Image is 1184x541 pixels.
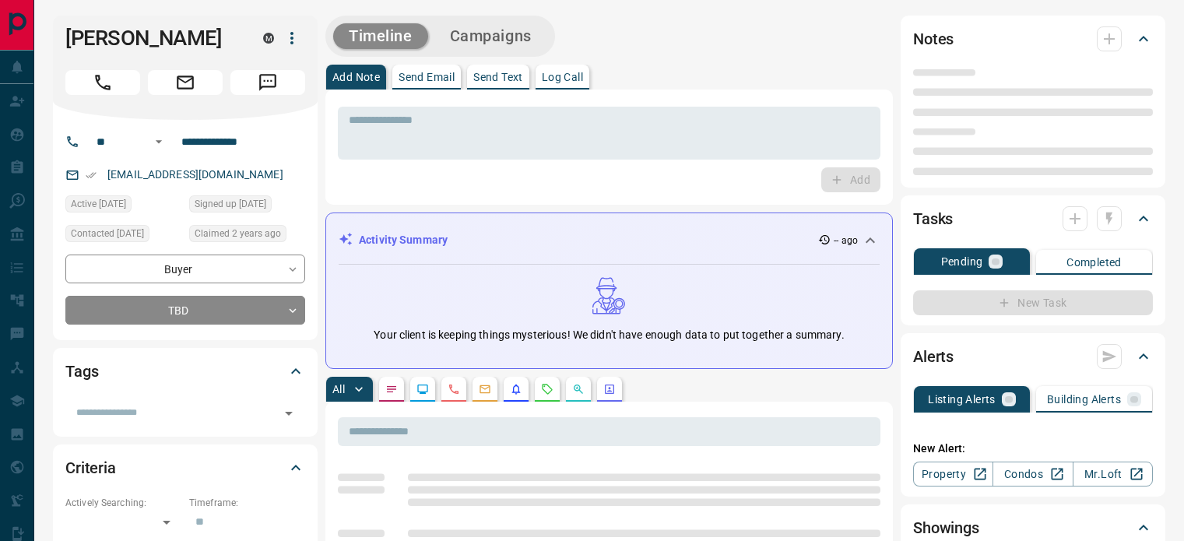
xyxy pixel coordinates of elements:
[434,23,547,49] button: Campaigns
[448,383,460,395] svg: Calls
[834,234,858,248] p: -- ago
[913,462,993,487] a: Property
[913,441,1153,457] p: New Alert:
[479,383,491,395] svg: Emails
[195,226,281,241] span: Claimed 2 years ago
[374,327,844,343] p: Your client is keeping things mysterious! We didn't have enough data to put together a summary.
[332,384,345,395] p: All
[65,70,140,95] span: Call
[399,72,455,83] p: Send Email
[928,394,996,405] p: Listing Alerts
[541,383,553,395] svg: Requests
[65,195,181,217] div: Mon Nov 28 2022
[913,338,1153,375] div: Alerts
[913,344,954,369] h2: Alerts
[71,196,126,212] span: Active [DATE]
[1047,394,1121,405] p: Building Alerts
[195,196,266,212] span: Signed up [DATE]
[913,26,954,51] h2: Notes
[65,255,305,283] div: Buyer
[913,200,1153,237] div: Tasks
[149,132,168,151] button: Open
[1066,257,1122,268] p: Completed
[65,455,116,480] h2: Criteria
[65,225,181,247] div: Mon Nov 28 2022
[107,168,283,181] a: [EMAIL_ADDRESS][DOMAIN_NAME]
[148,70,223,95] span: Email
[65,26,240,51] h1: [PERSON_NAME]
[603,383,616,395] svg: Agent Actions
[1073,462,1153,487] a: Mr.Loft
[416,383,429,395] svg: Lead Browsing Activity
[913,206,953,231] h2: Tasks
[65,496,181,510] p: Actively Searching:
[65,449,305,487] div: Criteria
[263,33,274,44] div: mrloft.ca
[473,72,523,83] p: Send Text
[332,72,380,83] p: Add Note
[189,195,305,217] div: Mon Nov 28 2022
[189,225,305,247] div: Mon Nov 28 2022
[278,402,300,424] button: Open
[65,353,305,390] div: Tags
[86,170,97,181] svg: Email Verified
[230,70,305,95] span: Message
[913,20,1153,58] div: Notes
[542,72,583,83] p: Log Call
[913,515,979,540] h2: Showings
[65,359,98,384] h2: Tags
[71,226,144,241] span: Contacted [DATE]
[339,226,880,255] div: Activity Summary-- ago
[993,462,1073,487] a: Condos
[333,23,428,49] button: Timeline
[572,383,585,395] svg: Opportunities
[359,232,448,248] p: Activity Summary
[510,383,522,395] svg: Listing Alerts
[385,383,398,395] svg: Notes
[189,496,305,510] p: Timeframe:
[941,256,983,267] p: Pending
[65,296,305,325] div: TBD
